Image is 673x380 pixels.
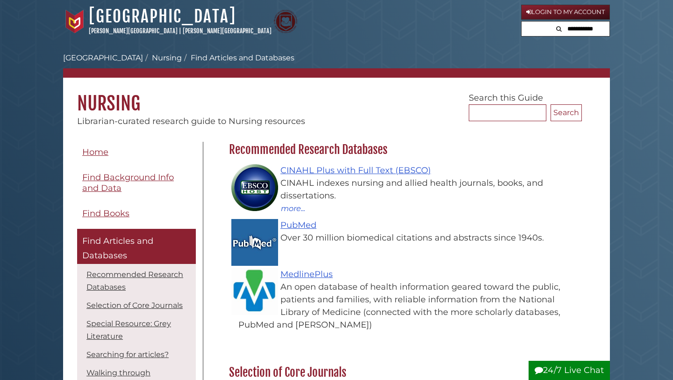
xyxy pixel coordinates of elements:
span: | [179,27,181,35]
a: [GEOGRAPHIC_DATA] [63,53,143,62]
span: Home [82,147,108,157]
a: Selection of Core Journals [86,301,183,310]
a: MedlinePlus [280,269,333,279]
button: 24/7 Live Chat [529,361,610,380]
span: Find Background Info and Data [82,172,174,193]
i: Search [556,26,562,32]
img: Calvin University [63,10,86,33]
a: Searching for articles? [86,350,169,359]
button: Search [551,104,582,121]
nav: breadcrumb [63,52,610,78]
span: Librarian-curated research guide to Nursing resources [77,116,305,126]
a: Login to My Account [521,5,610,20]
a: Find Background Info and Data [77,167,196,198]
a: PubMed [280,220,316,230]
button: more... [280,202,306,214]
div: CINAHL indexes nursing and allied health journals, books, and dissertations. [238,177,577,202]
img: Calvin Theological Seminary [274,10,297,33]
h2: Recommended Research Databases [224,142,582,157]
h2: Selection of Core Journals [224,365,582,380]
a: CINAHL Plus with Full Text (EBSCO) [280,165,431,175]
a: Nursing [152,53,182,62]
a: [PERSON_NAME][GEOGRAPHIC_DATA] [183,27,272,35]
a: Special Resource: Grey Literature [86,319,171,341]
a: Find Books [77,203,196,224]
div: An open database of health information geared toward the public, patients and families, with reli... [238,281,577,331]
h1: Nursing [63,78,610,115]
button: Search [553,22,565,34]
li: Find Articles and Databases [182,52,294,64]
a: [PERSON_NAME][GEOGRAPHIC_DATA] [89,27,178,35]
span: Find Books [82,208,129,219]
a: Find Articles and Databases [77,229,196,264]
a: Recommended Research Databases [86,270,183,292]
a: Home [77,142,196,163]
span: Find Articles and Databases [82,236,153,261]
a: [GEOGRAPHIC_DATA] [89,6,236,27]
div: Over 30 million biomedical citations and abstracts since 1940s. [238,232,577,244]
